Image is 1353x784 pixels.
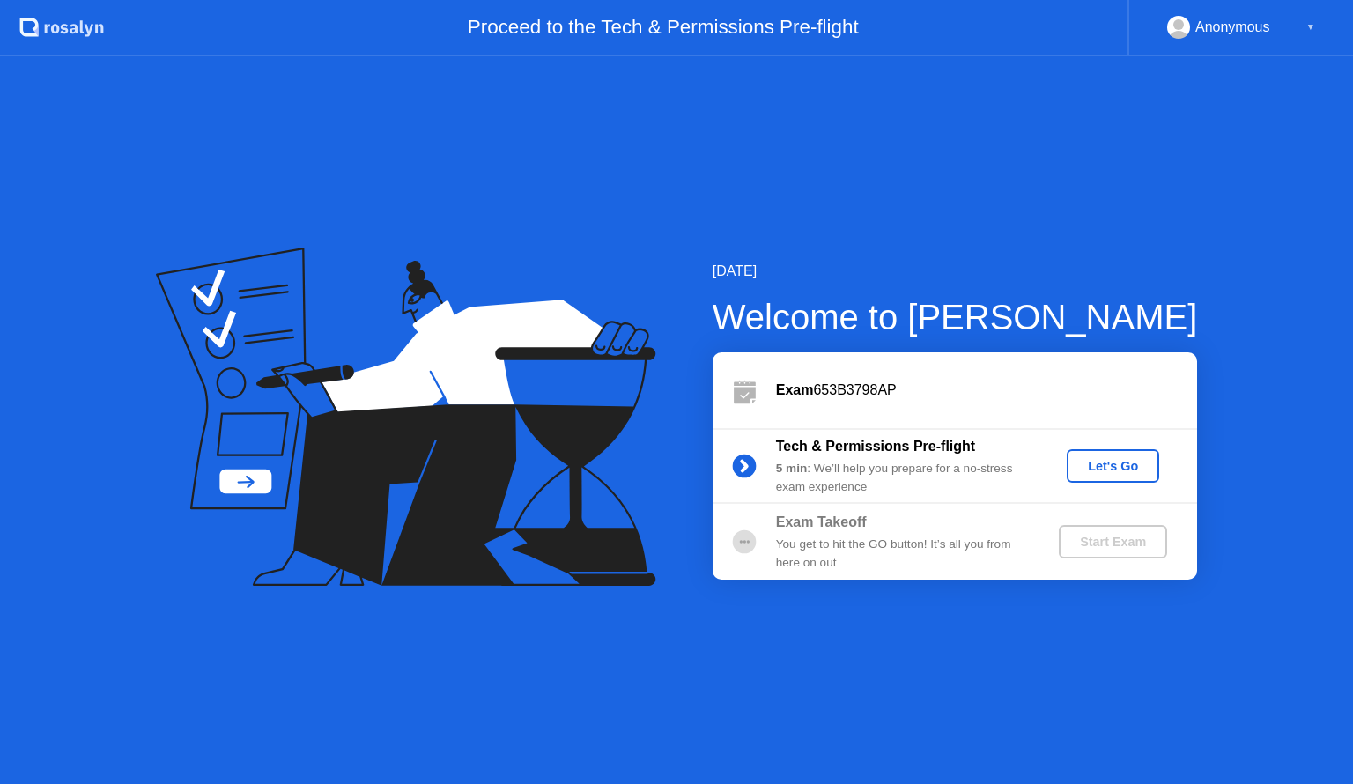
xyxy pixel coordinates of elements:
b: Exam Takeoff [776,514,867,529]
b: Exam [776,382,814,397]
div: Anonymous [1195,16,1270,39]
div: : We’ll help you prepare for a no-stress exam experience [776,460,1030,496]
button: Let's Go [1067,449,1159,483]
div: Start Exam [1066,535,1160,549]
div: 653B3798AP [776,380,1197,401]
div: ▼ [1306,16,1315,39]
div: You get to hit the GO button! It’s all you from here on out [776,536,1030,572]
div: Welcome to [PERSON_NAME] [713,291,1198,344]
div: Let's Go [1074,459,1152,473]
b: 5 min [776,462,808,475]
b: Tech & Permissions Pre-flight [776,439,975,454]
button: Start Exam [1059,525,1167,558]
div: [DATE] [713,261,1198,282]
